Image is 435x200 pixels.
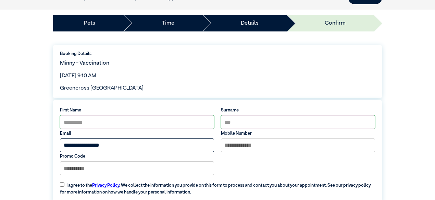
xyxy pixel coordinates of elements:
[221,130,375,137] label: Mobile Number
[60,153,214,160] label: Promo Code
[60,51,375,57] label: Booking Details
[162,19,174,27] a: Time
[241,19,259,27] a: Details
[92,183,119,188] a: Privacy Policy
[60,85,144,91] span: Greencross [GEOGRAPHIC_DATA]
[57,178,378,196] label: I agree to the . We collect the information you provide on this form to process and contact you a...
[84,19,95,27] a: Pets
[60,61,109,66] span: Minny - Vaccination
[221,107,375,114] label: Surname
[60,182,64,187] input: I agree to thePrivacy Policy. We collect the information you provide on this form to process and ...
[60,73,96,79] span: [DATE] 9:10 AM
[60,107,214,114] label: First Name
[60,130,214,137] label: Email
